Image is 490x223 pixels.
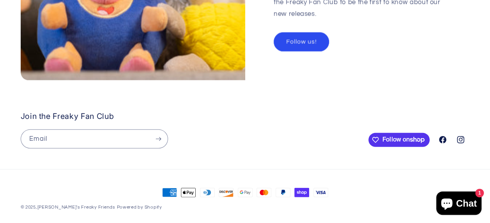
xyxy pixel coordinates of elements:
small: © 2025, [21,205,115,209]
a: Follow us! [274,32,329,51]
inbox-online-store-chat: Shopify online store chat [434,191,484,217]
a: Powered by Shopify [117,205,162,209]
a: [PERSON_NAME]'s Freaky Friends [37,205,115,209]
button: Subscribe [149,129,167,149]
h2: Join the Freaky Fan Club [21,111,364,121]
